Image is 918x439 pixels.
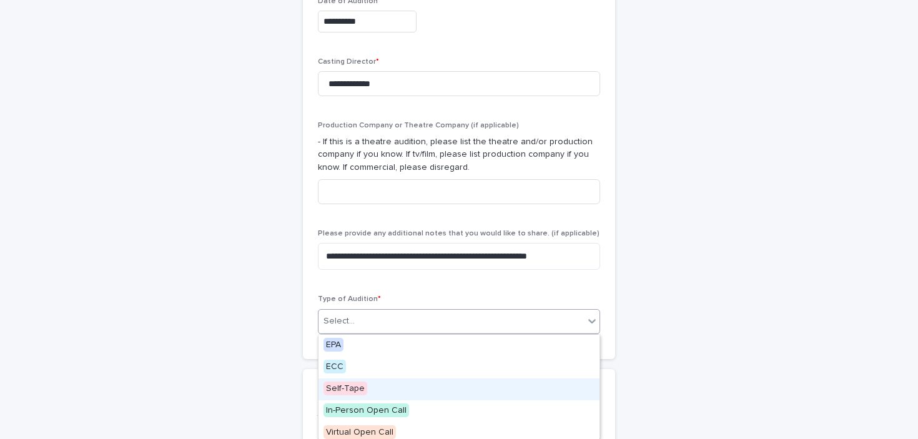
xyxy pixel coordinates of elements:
[323,338,343,352] span: EPA
[323,360,346,373] span: ECC
[318,378,600,400] div: Self-Tape
[318,295,381,303] span: Type of Audition
[318,122,519,129] span: Production Company or Theatre Company (if applicable)
[318,230,600,237] span: Please provide any additional notes that you would like to share. (if applicable)
[323,382,367,395] span: Self-Tape
[323,403,409,417] span: In-Person Open Call
[318,136,600,174] p: - If this is a theatre audition, please list the theatre and/or production company if you know. I...
[318,400,600,422] div: In-Person Open Call
[318,335,600,357] div: EPA
[318,58,379,66] span: Casting Director
[318,357,600,378] div: ECC
[323,425,396,439] span: Virtual Open Call
[323,315,355,328] div: Select...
